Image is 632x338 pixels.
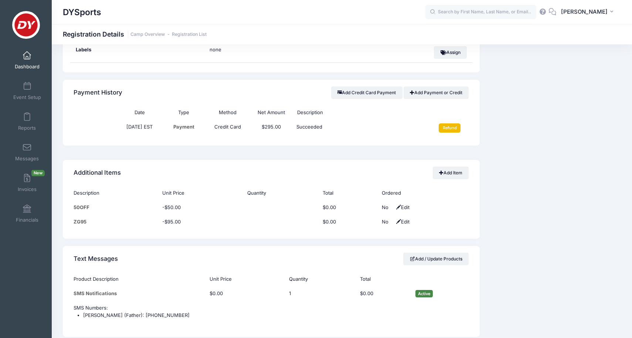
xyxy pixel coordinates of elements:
span: Dashboard [15,64,40,70]
a: InvoicesNew [10,170,45,196]
span: Edit [394,204,410,210]
a: Messages [10,139,45,165]
td: $295.00 [249,120,293,136]
th: Net Amount [249,106,293,120]
td: SMS Numbers: [74,301,469,328]
a: Camp Overview [130,32,165,37]
td: $0.00 [319,200,378,215]
td: Succeeded [293,120,425,136]
h1: Registration Details [63,30,207,38]
td: -$50.00 [159,200,244,215]
td: SMS Notifications [74,286,206,301]
th: Total [356,272,412,286]
a: Reports [10,109,45,134]
h4: Payment History [74,82,122,103]
div: No [382,204,393,211]
span: New [31,170,45,176]
th: Ordered [378,186,469,200]
a: Event Setup [10,78,45,104]
td: ZG95 [74,215,159,229]
a: Financials [10,201,45,226]
h1: DYSports [63,4,101,21]
td: 50OFF [74,200,159,215]
span: Active [415,290,433,297]
h4: Additional Items [74,163,121,184]
th: Description [74,186,159,200]
button: Add Credit Card Payment [331,86,402,99]
th: Type [162,106,206,120]
div: Labels [70,42,204,62]
span: Event Setup [13,94,41,100]
span: Messages [15,156,39,162]
li: [PERSON_NAME] (Father): [PHONE_NUMBER] [83,312,469,319]
span: Invoices [18,186,37,192]
button: [PERSON_NAME] [556,4,621,21]
h4: Text Messages [74,248,118,269]
a: Registration List [172,32,207,37]
a: Add / Update Products [403,253,469,265]
span: none [210,46,302,54]
input: Search by First Name, Last Name, or Email... [425,5,536,20]
th: Date [118,106,162,120]
td: Payment [162,120,206,136]
span: Reports [18,125,36,131]
span: Financials [16,217,38,223]
div: Click Pencil to edit... [289,290,300,297]
th: Unit Price [206,272,286,286]
a: Add Item [433,167,469,179]
th: Total [319,186,378,200]
button: Assign [434,46,467,59]
input: Refund [439,123,461,132]
td: $0.00 [356,286,412,301]
th: Quantity [285,272,356,286]
span: [PERSON_NAME] [561,8,608,16]
th: Method [206,106,250,120]
th: Product Description [74,272,206,286]
td: Credit Card [206,120,250,136]
td: [DATE] EST [118,120,162,136]
th: Description [293,106,425,120]
th: Unit Price [159,186,244,200]
a: Add Payment or Credit [404,86,469,99]
td: $0.00 [319,215,378,229]
td: -$95.00 [159,215,244,229]
div: No [382,218,393,226]
th: Quantity [244,186,319,200]
a: Dashboard [10,47,45,73]
span: Edit [394,219,410,225]
img: DYSports [12,11,40,39]
td: $0.00 [206,286,286,301]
